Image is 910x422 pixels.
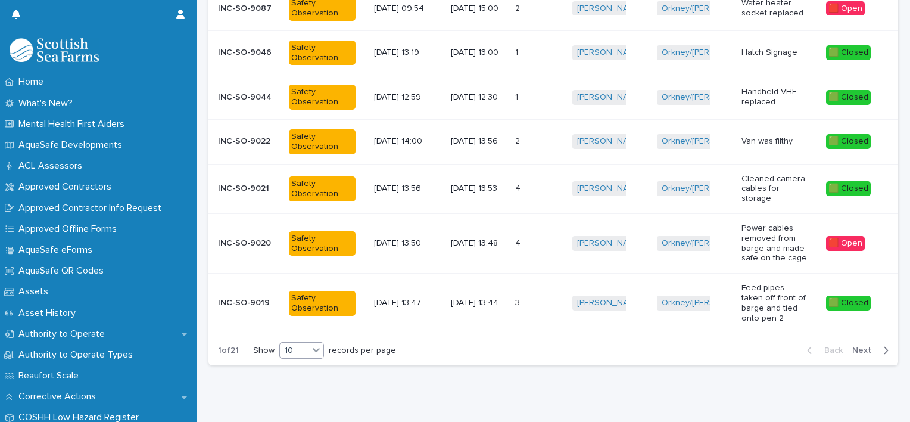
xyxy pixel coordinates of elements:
p: [DATE] 13:47 [374,298,440,308]
a: Orkney/[PERSON_NAME] Rock [662,238,778,249]
div: 🟥 Open [826,236,865,251]
p: Power cables removed from barge and made safe on the cage [741,224,808,263]
p: INC-SO-9044 [218,90,274,103]
p: Asset History [14,308,85,319]
p: [DATE] 13:19 [374,48,440,58]
p: Home [14,76,53,88]
p: Approved Contractors [14,181,121,193]
span: Back [817,346,843,355]
p: [DATE] 09:54 [374,4,440,14]
p: AquaSafe Developments [14,139,132,151]
div: 10 [280,345,308,357]
p: Hatch Signage [741,48,808,58]
div: 🟥 Open [826,1,865,16]
p: [DATE] 15:00 [451,4,505,14]
p: Authority to Operate Types [14,349,142,361]
p: 1 [515,90,521,103]
p: [DATE] 13:53 [451,184,505,194]
a: Orkney/[PERSON_NAME] Rock [662,92,778,103]
tr: INC-SO-9046INC-SO-9046 Safety Observation[DATE] 13:19[DATE] 13:0011 [PERSON_NAME] Orkney/[PERSON_... [208,30,898,75]
div: 🟩 Closed [826,296,871,311]
button: Back [797,345,847,356]
p: Beaufort Scale [14,370,88,381]
p: Assets [14,286,58,297]
p: INC-SO-9019 [218,296,272,308]
div: 🟩 Closed [826,45,871,60]
div: Safety Observation [289,291,355,316]
p: [DATE] 12:59 [374,92,440,103]
button: Next [847,345,898,356]
a: Orkney/[PERSON_NAME] Rock [662,184,778,194]
p: records per page [329,346,396,356]
div: 🟩 Closed [826,134,871,149]
p: ACL Assessors [14,160,92,172]
div: Safety Observation [289,41,355,66]
p: 4 [515,181,523,194]
p: Authority to Operate [14,328,114,340]
p: Corrective Actions [14,391,105,402]
a: [PERSON_NAME] [577,92,642,103]
span: Next [852,346,878,355]
p: INC-SO-9020 [218,236,273,249]
p: 2 [515,1,522,14]
a: [PERSON_NAME] [577,48,642,58]
p: What's New? [14,98,82,109]
p: 1 of 21 [208,336,248,365]
tr: INC-SO-9022INC-SO-9022 Safety Observation[DATE] 14:00[DATE] 13:5622 [PERSON_NAME] Orkney/[PERSON_... [208,119,898,164]
p: Van was filthy [741,136,808,147]
tr: INC-SO-9020INC-SO-9020 Safety Observation[DATE] 13:50[DATE] 13:4844 [PERSON_NAME] Orkney/[PERSON_... [208,213,898,273]
p: Handheld VHF replaced [741,87,808,107]
a: Orkney/[PERSON_NAME] Rock [662,298,778,308]
p: Mental Health First Aiders [14,119,134,130]
p: [DATE] 13:56 [451,136,505,147]
p: AquaSafe QR Codes [14,265,113,277]
p: Show [253,346,275,356]
p: 2 [515,134,522,147]
p: INC-SO-9087 [218,1,274,14]
p: Cleaned camera cables for storage [741,174,808,204]
p: [DATE] 12:30 [451,92,505,103]
a: Orkney/[PERSON_NAME] Rock [662,136,778,147]
p: AquaSafe eForms [14,244,102,256]
p: [DATE] 13:00 [451,48,505,58]
div: Safety Observation [289,176,355,201]
a: [PERSON_NAME] [577,136,642,147]
tr: INC-SO-9044INC-SO-9044 Safety Observation[DATE] 12:59[DATE] 12:3011 [PERSON_NAME] Orkney/[PERSON_... [208,75,898,120]
p: [DATE] 13:48 [451,238,505,249]
p: [DATE] 13:44 [451,298,505,308]
div: Safety Observation [289,231,355,256]
p: [DATE] 13:50 [374,238,440,249]
a: Orkney/[PERSON_NAME] Rock [662,48,778,58]
p: INC-SO-9022 [218,134,273,147]
p: INC-SO-9021 [218,181,272,194]
p: Feed pipes taken off front of barge and tied onto pen 2 [741,283,808,323]
p: INC-SO-9046 [218,45,274,58]
p: 4 [515,236,523,249]
p: Approved Contractor Info Request [14,203,171,214]
a: [PERSON_NAME] [577,238,642,249]
a: [PERSON_NAME] [577,4,642,14]
img: bPIBxiqnSb2ggTQWdOVV [10,38,99,62]
p: 3 [515,296,522,308]
div: 🟩 Closed [826,181,871,196]
p: Approved Offline Forms [14,224,126,235]
div: 🟩 Closed [826,90,871,105]
div: Safety Observation [289,129,355,154]
div: Safety Observation [289,85,355,110]
a: [PERSON_NAME] [577,184,642,194]
p: [DATE] 14:00 [374,136,440,147]
a: Orkney/[PERSON_NAME] Rock [662,4,778,14]
tr: INC-SO-9019INC-SO-9019 Safety Observation[DATE] 13:47[DATE] 13:4433 [PERSON_NAME] Orkney/[PERSON_... [208,274,898,333]
tr: INC-SO-9021INC-SO-9021 Safety Observation[DATE] 13:56[DATE] 13:5344 [PERSON_NAME] Orkney/[PERSON_... [208,164,898,213]
p: 1 [515,45,521,58]
a: [PERSON_NAME] [577,298,642,308]
p: [DATE] 13:56 [374,184,440,194]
